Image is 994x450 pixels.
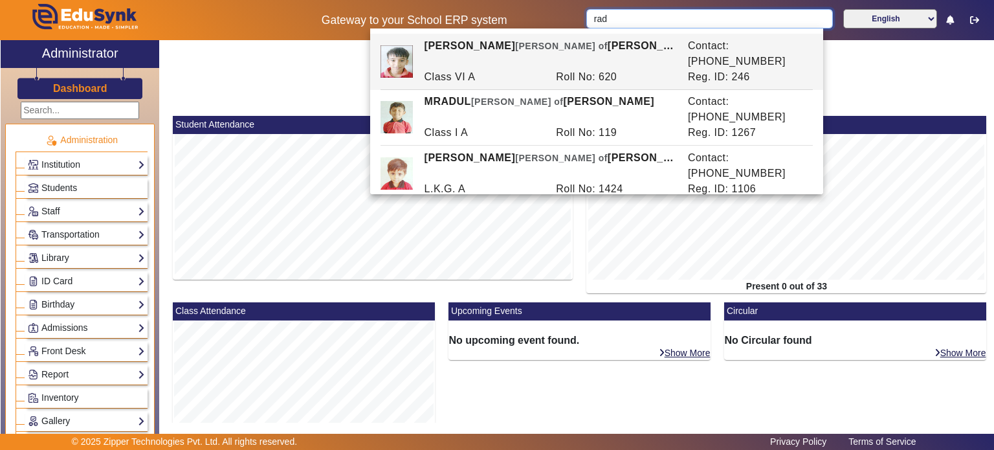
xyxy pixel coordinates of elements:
mat-card-header: Class Attendance [173,302,435,321]
img: Students.png [28,183,38,193]
div: [PERSON_NAME] [PERSON_NAME] [417,38,681,69]
div: Reg. ID: 1106 [681,181,813,197]
span: [PERSON_NAME] of [515,153,608,163]
p: Administration [16,133,148,147]
mat-card-header: Student Attendance [173,116,573,134]
div: Contact: [PHONE_NUMBER] [681,150,813,181]
div: Present 0 out of 33 [586,280,986,293]
h6: No Circular found [724,334,986,346]
input: Search [586,9,832,28]
img: 7e6568b8-7bad-4cde-8b29-2be08c723f60 [381,45,413,78]
div: Contact: [PHONE_NUMBER] [681,94,813,125]
img: Inventory.png [28,393,38,403]
h2: Administrator [42,45,118,61]
img: Administration.png [45,135,57,146]
p: © 2025 Zipper Technologies Pvt. Ltd. All rights reserved. [72,435,298,449]
img: 74eba648-171d-4f23-874d-337975af01d7 [381,157,413,190]
div: Roll No: 620 [549,69,681,85]
span: [PERSON_NAME] of [515,41,608,51]
a: Terms of Service [842,433,922,450]
a: Inventory [28,390,145,405]
span: Inventory [41,392,79,403]
mat-card-header: Circular [724,302,986,321]
a: Dashboard [52,82,108,95]
div: L.K.G. A [417,181,549,197]
span: Students [41,183,77,193]
div: Roll No: 1424 [549,181,681,197]
input: Search... [21,102,139,119]
div: Reg. ID: 246 [681,69,813,85]
img: 8e995cb8-d28e-478b-b9ca-0d33d81cbff7 [381,101,413,133]
h6: No upcoming event found. [448,334,711,346]
div: MRADUL [PERSON_NAME] [417,94,681,125]
div: Roll No: 119 [549,125,681,141]
div: Class VI A [417,69,549,85]
h2: [GEOGRAPHIC_DATA] [166,104,993,116]
h3: Dashboard [53,82,107,95]
div: [PERSON_NAME] [PERSON_NAME] RAM MEENA [417,150,681,181]
h5: Gateway to your School ERP system [256,14,573,27]
div: Class I A [417,125,549,141]
a: Privacy Policy [764,433,833,450]
span: [PERSON_NAME] of [471,96,564,107]
div: Contact: [PHONE_NUMBER] [681,38,813,69]
a: Show More [934,347,987,359]
mat-card-header: Upcoming Events [448,302,711,321]
a: Students [28,181,145,196]
a: Show More [658,347,711,359]
div: Reg. ID: 1267 [681,125,813,141]
a: Administrator [1,40,159,68]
